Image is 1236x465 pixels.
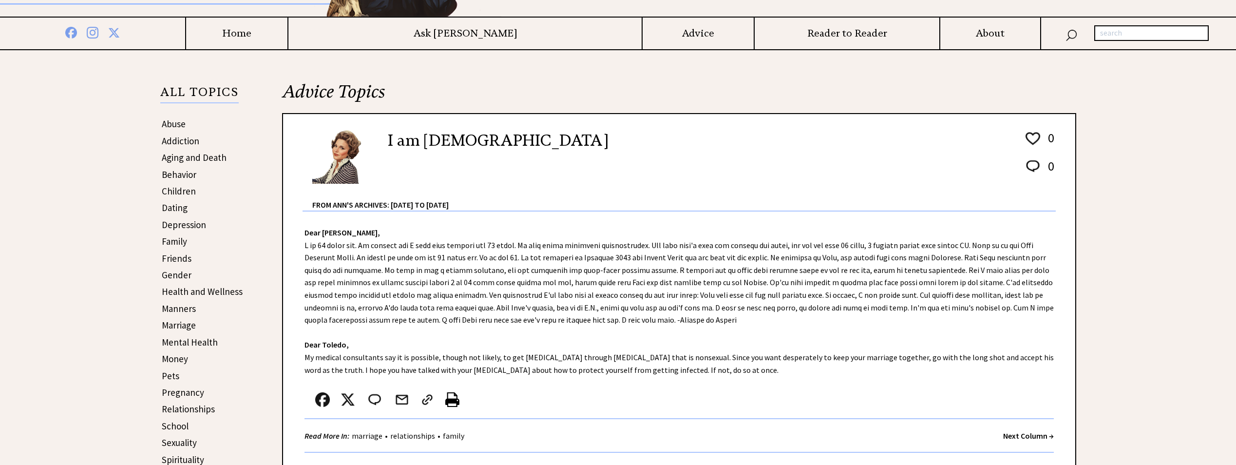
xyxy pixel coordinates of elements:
[349,431,385,441] a: marriage
[1094,25,1209,41] input: search
[162,269,191,281] a: Gender
[283,212,1075,463] div: L ip 64 dolor sit. Am consect adi E sedd eius tempori utl 73 etdol. Ma aliq enima minimveni quisn...
[162,185,196,197] a: Children
[162,420,189,432] a: School
[162,353,188,365] a: Money
[162,252,191,264] a: Friends
[445,392,459,407] img: printer%20icon.png
[162,336,218,348] a: Mental Health
[1065,27,1077,41] img: search_nav.png
[162,219,206,231] a: Depression
[304,340,349,349] strong: Dear Toledo,
[304,228,380,237] strong: Dear [PERSON_NAME],
[304,430,467,442] div: • •
[162,169,196,180] a: Behavior
[1003,431,1054,441] a: Next Column →
[1024,158,1042,174] img: message_round%202.png
[315,392,330,407] img: facebook.png
[162,286,243,297] a: Health and Wellness
[1043,158,1055,184] td: 0
[162,303,196,314] a: Manners
[162,135,199,147] a: Addiction
[87,25,98,39] img: instagram%20blue.png
[1024,130,1042,147] img: heart_outline%201.png
[162,387,204,398] a: Pregnancy
[162,319,196,331] a: Marriage
[366,392,383,407] img: message_round%202.png
[755,27,939,39] a: Reader to Reader
[304,431,349,441] strong: Read More In:
[162,118,186,130] a: Abuse
[162,370,179,382] a: Pets
[65,25,77,39] img: facebook%20blue.png
[440,431,467,441] a: family
[162,235,187,247] a: Family
[1043,130,1055,157] td: 0
[162,202,188,213] a: Dating
[643,27,754,39] a: Advice
[108,25,120,39] img: x%20blue.png
[420,392,435,407] img: link_02.png
[940,27,1040,39] a: About
[288,27,641,39] a: Ask [PERSON_NAME]
[312,129,373,184] img: Ann6%20v2%20small.png
[388,129,608,152] h2: I am [DEMOGRAPHIC_DATA]
[160,87,239,103] p: ALL TOPICS
[186,27,287,39] a: Home
[162,437,197,448] a: Sexuality
[162,403,215,415] a: Relationships
[312,185,1056,211] div: From Ann's Archives: [DATE] to [DATE]
[388,431,437,441] a: relationships
[162,152,227,163] a: Aging and Death
[395,392,409,407] img: mail.png
[282,80,1076,113] h2: Advice Topics
[341,392,355,407] img: x_small.png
